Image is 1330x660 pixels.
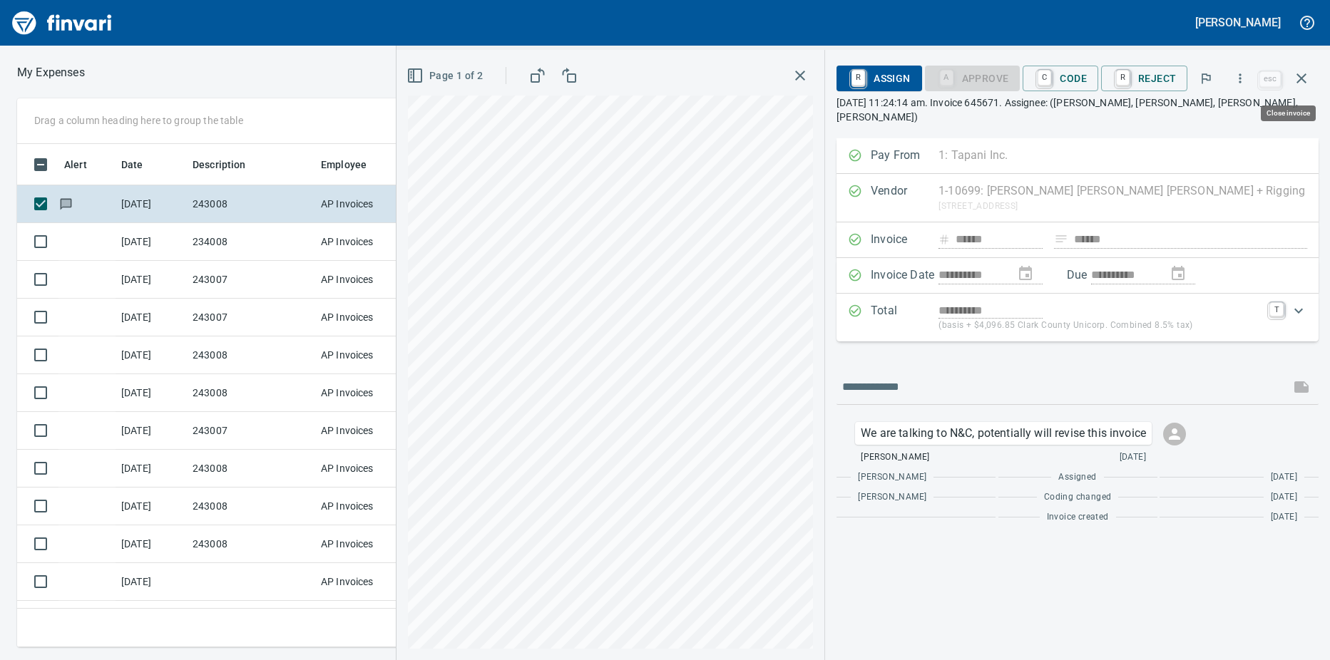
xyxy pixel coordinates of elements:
[187,336,315,374] td: 243008
[1269,302,1284,316] a: T
[187,299,315,336] td: 243007
[315,336,422,374] td: AP Invoices
[321,156,385,173] span: Employee
[1120,450,1146,465] span: [DATE]
[1116,70,1130,86] a: R
[409,67,483,85] span: Page 1 of 2
[837,96,1319,124] p: [DATE] 11:24:14 am. Invoice 645671. Assignee: ([PERSON_NAME], [PERSON_NAME], [PERSON_NAME], [PERS...
[116,185,187,223] td: [DATE]
[34,113,243,128] p: Drag a column heading here to group the table
[1190,63,1222,94] button: Flag
[1271,470,1297,485] span: [DATE]
[17,64,85,81] nav: breadcrumb
[64,156,87,173] span: Alert
[1271,510,1297,525] span: [DATE]
[1192,11,1284,33] button: [PERSON_NAME]
[116,601,187,639] td: [DATE]
[187,488,315,525] td: 243008
[187,223,315,261] td: 234008
[315,450,422,488] td: AP Invoices
[187,412,315,450] td: 243007
[1047,510,1109,525] span: Invoice created
[116,412,187,450] td: [DATE]
[116,488,187,525] td: [DATE]
[858,490,926,505] span: [PERSON_NAME]
[121,156,162,173] span: Date
[116,374,187,412] td: [DATE]
[315,223,422,261] td: AP Invoices
[193,156,265,173] span: Description
[116,450,187,488] td: [DATE]
[837,294,1319,341] div: Expand
[1259,71,1281,87] a: esc
[1112,66,1176,91] span: Reject
[1224,63,1256,94] button: More
[1038,70,1051,86] a: C
[116,525,187,563] td: [DATE]
[1271,490,1297,505] span: [DATE]
[116,299,187,336] td: [DATE]
[17,64,85,81] p: My Expenses
[871,302,938,333] p: Total
[116,261,187,299] td: [DATE]
[315,488,422,525] td: AP Invoices
[58,199,73,208] span: Has messages
[1034,66,1087,91] span: Code
[315,185,422,223] td: AP Invoices
[925,71,1020,83] div: Coding Required
[1195,15,1281,30] h5: [PERSON_NAME]
[187,450,315,488] td: 243008
[848,66,910,91] span: Assign
[1044,490,1112,505] span: Coding changed
[321,156,367,173] span: Employee
[187,185,315,223] td: 243008
[1058,470,1096,485] span: Assigned
[116,223,187,261] td: [DATE]
[187,525,315,563] td: 243008
[121,156,143,173] span: Date
[837,66,921,91] button: RAssign
[315,374,422,412] td: AP Invoices
[1101,66,1187,91] button: RReject
[315,299,422,336] td: AP Invoices
[851,70,865,86] a: R
[938,319,1261,333] p: (basis + $4,096.85 Clark County Unicorp. Combined 8.5% tax)
[315,563,422,601] td: AP Invoices
[404,63,488,89] button: Page 1 of 2
[116,563,187,601] td: [DATE]
[1284,370,1319,404] span: This records your message into the invoice and notifies anyone mentioned
[64,156,106,173] span: Alert
[187,261,315,299] td: 243007
[315,261,422,299] td: AP Invoices
[193,156,246,173] span: Description
[1023,66,1098,91] button: CCode
[861,425,1146,442] p: We are talking to N&C, potentially will revise this invoice
[861,450,929,465] span: [PERSON_NAME]
[116,336,187,374] td: [DATE]
[9,6,116,40] img: Finvari
[315,412,422,450] td: AP Invoices
[315,601,422,639] td: AP Invoices
[858,470,926,485] span: [PERSON_NAME]
[187,374,315,412] td: 243008
[315,525,422,563] td: AP Invoices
